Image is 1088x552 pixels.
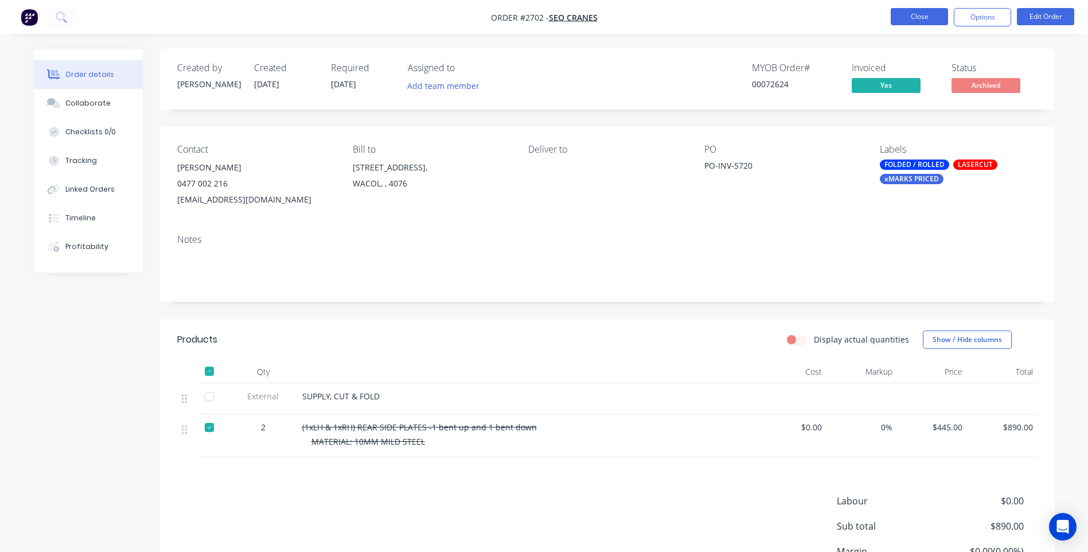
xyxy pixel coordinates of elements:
div: Created by [177,63,240,73]
div: [STREET_ADDRESS],WACOL, , 4076 [353,160,510,196]
div: xMARKS PRICED [880,174,943,184]
button: Checklists 0/0 [34,118,143,146]
span: Order #2702 - [491,12,549,23]
span: [DATE] [254,79,279,90]
span: $445.00 [902,421,963,433]
div: [STREET_ADDRESS], [353,160,510,176]
div: [PERSON_NAME] [177,160,334,176]
div: Status [951,63,1038,73]
div: Products [177,333,217,347]
div: Price [897,360,968,383]
img: Factory [21,9,38,26]
label: Display actual quantities [814,333,909,345]
div: LASERCUT [953,160,997,170]
div: WACOL, , 4076 [353,176,510,192]
div: Total [967,360,1038,383]
span: Sub total [837,519,939,533]
div: Cost [756,360,827,383]
button: Profitability [34,232,143,261]
div: Bill to [353,144,510,155]
span: $0.00 [761,421,822,433]
button: Linked Orders [34,175,143,204]
button: Edit Order [1017,8,1074,25]
div: Deliver to [528,144,685,155]
span: $890.00 [938,519,1023,533]
button: Tracking [34,146,143,175]
button: Timeline [34,204,143,232]
span: [DATE] [331,79,356,90]
div: Profitability [65,242,108,252]
div: PO [704,144,861,155]
div: 00072624 [752,78,838,90]
button: Options [954,8,1011,26]
div: Markup [826,360,897,383]
div: Tracking [65,156,97,166]
button: Add team member [401,78,485,94]
div: Assigned to [408,63,522,73]
div: Qty [229,360,298,383]
div: Labels [880,144,1037,155]
span: MATERIAL: 10MM MILD STEEL [311,436,425,447]
div: Contact [177,144,334,155]
span: Labour [837,494,939,508]
div: Timeline [65,213,96,223]
button: Add team member [408,78,486,94]
div: [EMAIL_ADDRESS][DOMAIN_NAME] [177,192,334,208]
span: $890.00 [972,421,1033,433]
span: Archived [951,78,1020,92]
a: SEQ Cranes [549,12,598,23]
div: PO-INV-5720 [704,160,848,176]
div: 0477 002 216 [177,176,334,192]
span: External [233,390,293,402]
div: Open Intercom Messenger [1049,513,1077,541]
div: Collaborate [65,98,111,108]
button: Close [891,8,948,25]
button: Collaborate [34,89,143,118]
span: (1xLH & 1xRH) REAR SIDE PLATES -1 bent up and 1 bent down [302,422,537,433]
span: 0% [831,421,892,433]
span: 2 [261,421,266,433]
span: $0.00 [938,494,1023,508]
div: [PERSON_NAME] [177,78,240,90]
div: Invoiced [852,63,938,73]
button: Show / Hide columns [923,331,1012,349]
div: Checklists 0/0 [65,127,116,137]
div: [PERSON_NAME]0477 002 216[EMAIL_ADDRESS][DOMAIN_NAME] [177,160,334,208]
div: Linked Orders [65,184,115,195]
div: MYOB Order # [752,63,838,73]
div: Required [331,63,394,73]
button: Order details [34,60,143,89]
span: SUPPLY, CUT & FOLD [302,391,380,402]
div: Created [254,63,317,73]
div: FOLDED / ROLLED [880,160,949,170]
div: Order details [65,69,114,80]
div: Notes [177,234,1038,245]
span: Yes [852,78,921,92]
